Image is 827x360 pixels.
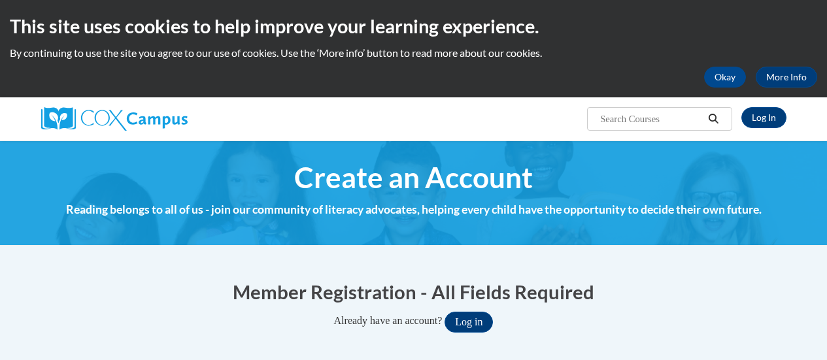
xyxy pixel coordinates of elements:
[41,278,786,305] h1: Member Registration - All Fields Required
[704,67,746,88] button: Okay
[599,111,703,127] input: Search Courses
[334,315,443,326] span: Already have an account?
[41,201,786,218] h4: Reading belongs to all of us - join our community of literacy advocates, helping every child have...
[41,107,188,131] img: Cox Campus
[10,46,817,60] p: By continuing to use the site you agree to our use of cookies. Use the ‘More info’ button to read...
[756,67,817,88] a: More Info
[741,107,786,128] a: Log In
[294,160,533,195] span: Create an Account
[703,111,723,127] button: Search
[10,13,817,39] h2: This site uses cookies to help improve your learning experience.
[445,312,493,333] button: Log in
